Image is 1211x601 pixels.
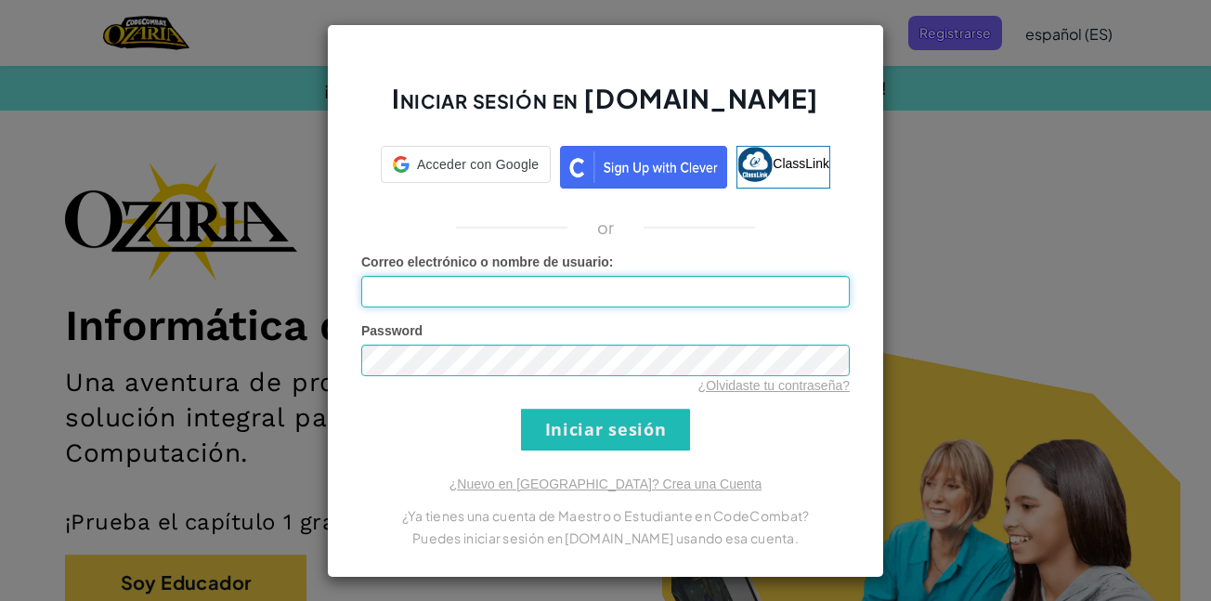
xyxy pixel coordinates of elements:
[698,378,850,393] a: ¿Olvidaste tu contraseña?
[521,409,690,451] input: Iniciar sesión
[560,146,727,189] img: clever_sso_button@2x.png
[449,477,762,491] a: ¿Nuevo en [GEOGRAPHIC_DATA]? Crea una Cuenta
[361,253,614,271] label: :
[417,155,539,174] span: Acceder con Google
[381,146,551,189] a: Acceder con Google
[773,155,829,170] span: ClassLink
[597,216,615,239] p: or
[361,527,850,549] p: Puedes iniciar sesión en [DOMAIN_NAME] usando esa cuenta.
[361,81,850,135] h2: Iniciar sesión en [DOMAIN_NAME]
[737,147,773,182] img: classlink-logo-small.png
[381,146,551,183] div: Acceder con Google
[361,504,850,527] p: ¿Ya tienes una cuenta de Maestro o Estudiante en CodeCombat?
[361,255,609,269] span: Correo electrónico o nombre de usuario
[361,323,423,338] span: Password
